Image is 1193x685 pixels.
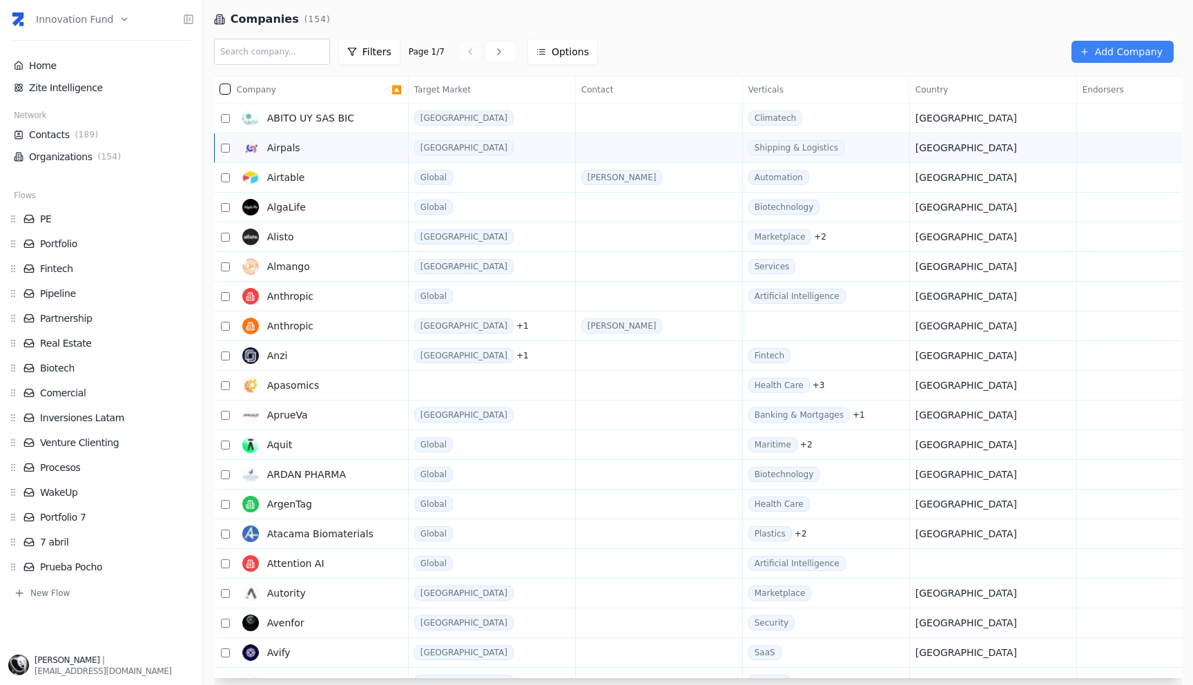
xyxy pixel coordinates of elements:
[35,666,172,677] div: [EMAIL_ADDRESS][DOMAIN_NAME]
[267,408,308,422] span: AprueVa
[237,223,391,251] a: Alisto photoAlisto
[748,229,812,244] span: Marketplace
[414,496,453,512] span: Global
[267,111,354,125] span: ABITO UY SAS BIC
[267,616,304,630] span: Avenfor
[748,84,903,95] span: Verticals
[14,190,36,201] span: Flows
[748,496,810,512] span: Health Care
[237,84,407,95] div: 🔼
[748,110,802,126] span: Climatech
[23,386,194,400] a: Comercial
[414,84,569,95] span: Target Market
[242,169,259,186] img: Airtable photo
[8,411,194,425] div: Inversiones Latam
[23,510,194,524] a: Portfolio 7
[915,171,1026,184] div: [GEOGRAPHIC_DATA]
[237,579,391,607] a: Autority photoAutority
[8,588,194,599] button: New Flow
[403,46,456,57] li: Page 1 / 7
[23,461,194,474] a: Procesos
[915,84,1070,95] span: Country
[242,615,259,631] img: Avenfor photo
[23,535,194,549] a: 7 abril
[414,110,514,126] span: [GEOGRAPHIC_DATA]
[748,170,809,185] span: Automation
[36,4,129,35] button: Innovation Fund
[242,377,259,394] img: Apasomics photo
[915,378,1026,392] div: [GEOGRAPHIC_DATA]
[414,289,453,304] span: Global
[242,229,259,245] img: Alisto photo
[237,372,391,399] a: Apasomics photoApasomics
[35,655,99,665] span: [PERSON_NAME]
[237,639,391,666] a: Avify photoAvify
[414,526,453,541] span: Global
[267,141,300,155] span: Airpals
[72,129,101,140] span: ( 189 )
[414,348,514,363] span: [GEOGRAPHIC_DATA]
[237,282,391,310] a: Anthropic
[23,560,194,574] a: Prueba Pocho
[414,467,453,482] span: Global
[915,497,1026,511] div: [GEOGRAPHIC_DATA]
[304,14,331,25] span: ( 154 )
[748,645,782,660] span: SaaS
[267,200,306,214] span: AlgaLife
[267,497,312,511] span: ArgenTag
[915,349,1026,363] div: [GEOGRAPHIC_DATA]
[23,287,194,300] a: Pipeline
[237,431,391,459] a: Aquit photoAquit
[237,193,391,221] a: AlgaLife photoAlgaLife
[527,39,598,65] button: Options
[23,361,194,375] a: Biotech
[237,490,391,518] a: ArgenTag
[748,200,820,215] span: Biotechnology
[267,527,374,541] span: Atacama Biomaterials
[915,467,1026,481] div: [GEOGRAPHIC_DATA]
[516,350,529,361] span: + 1
[237,401,391,429] a: AprueVa photoAprueVa
[242,258,259,275] img: Almango photo
[267,467,346,481] span: ARDAN PHARMA
[552,45,589,59] span: Options
[414,615,514,630] span: [GEOGRAPHIC_DATA]
[237,342,391,369] a: Anzi photoAnzi
[748,526,792,541] span: Plastics
[414,437,453,452] span: Global
[414,645,514,660] span: [GEOGRAPHIC_DATA]
[800,439,813,450] span: + 2
[267,438,292,452] span: Aquit
[23,485,194,499] a: WakeUp
[915,408,1026,422] div: [GEOGRAPHIC_DATA]
[338,39,400,65] button: Filters
[915,586,1026,600] div: [GEOGRAPHIC_DATA]
[748,615,795,630] span: Security
[516,320,529,331] span: + 1
[267,349,288,363] span: Anzi
[8,436,194,450] div: Venture Clienting
[8,311,194,325] div: Partnership
[414,170,453,185] span: Global
[23,411,194,425] a: Inversiones Latam
[915,319,1026,333] div: [GEOGRAPHIC_DATA]
[267,171,305,184] span: Airtable
[8,287,194,300] div: Pipeline
[23,212,194,226] a: PE
[748,140,844,155] span: Shipping & Logistics
[414,407,514,423] span: [GEOGRAPHIC_DATA]
[237,253,391,280] a: Almango photoAlmango
[267,289,313,303] span: Anthropic
[748,467,820,482] span: Biotechnology
[8,361,194,375] div: Biotech
[414,259,514,274] span: [GEOGRAPHIC_DATA]
[748,259,796,274] span: Services
[8,237,194,251] div: Portfolio
[362,45,391,59] span: Filters
[8,336,194,350] div: Real Estate
[581,318,663,334] a: [PERSON_NAME]
[414,229,514,244] span: [GEOGRAPHIC_DATA]
[813,380,825,391] span: + 3
[237,461,391,488] a: ARDAN PHARMA photoARDAN PHARMA
[14,81,188,95] a: Zite Intelligence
